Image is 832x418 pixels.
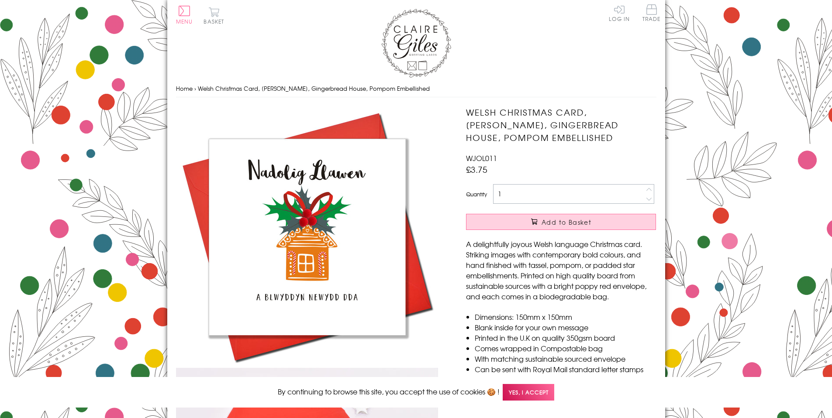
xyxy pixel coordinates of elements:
[466,214,656,230] button: Add to Basket
[466,239,656,302] p: A delightfully joyous Welsh language Christmas card. Striking images with contemporary bold colou...
[475,364,656,374] li: Can be sent with Royal Mail standard letter stamps
[642,4,661,23] a: Trade
[475,353,656,364] li: With matching sustainable sourced envelope
[176,80,656,98] nav: breadcrumbs
[176,6,193,24] button: Menu
[466,106,656,144] h1: Welsh Christmas Card, [PERSON_NAME], Gingerbread House, Pompom Embellished
[542,218,591,226] span: Add to Basket
[475,343,656,353] li: Comes wrapped in Compostable bag
[176,106,438,368] img: Welsh Christmas Card, Nadolig Llawen, Gingerbread House, Pompom Embellished
[475,332,656,343] li: Printed in the U.K on quality 350gsm board
[202,7,226,24] button: Basket
[503,384,554,401] span: Yes, I accept
[609,4,630,21] a: Log In
[475,322,656,332] li: Blank inside for your own message
[642,4,661,21] span: Trade
[176,17,193,25] span: Menu
[176,84,193,93] a: Home
[194,84,196,93] span: ›
[466,190,487,198] label: Quantity
[381,9,451,78] img: Claire Giles Greetings Cards
[475,312,656,322] li: Dimensions: 150mm x 150mm
[466,153,497,163] span: WJOL011
[198,84,430,93] span: Welsh Christmas Card, [PERSON_NAME], Gingerbread House, Pompom Embellished
[466,163,487,175] span: £3.75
